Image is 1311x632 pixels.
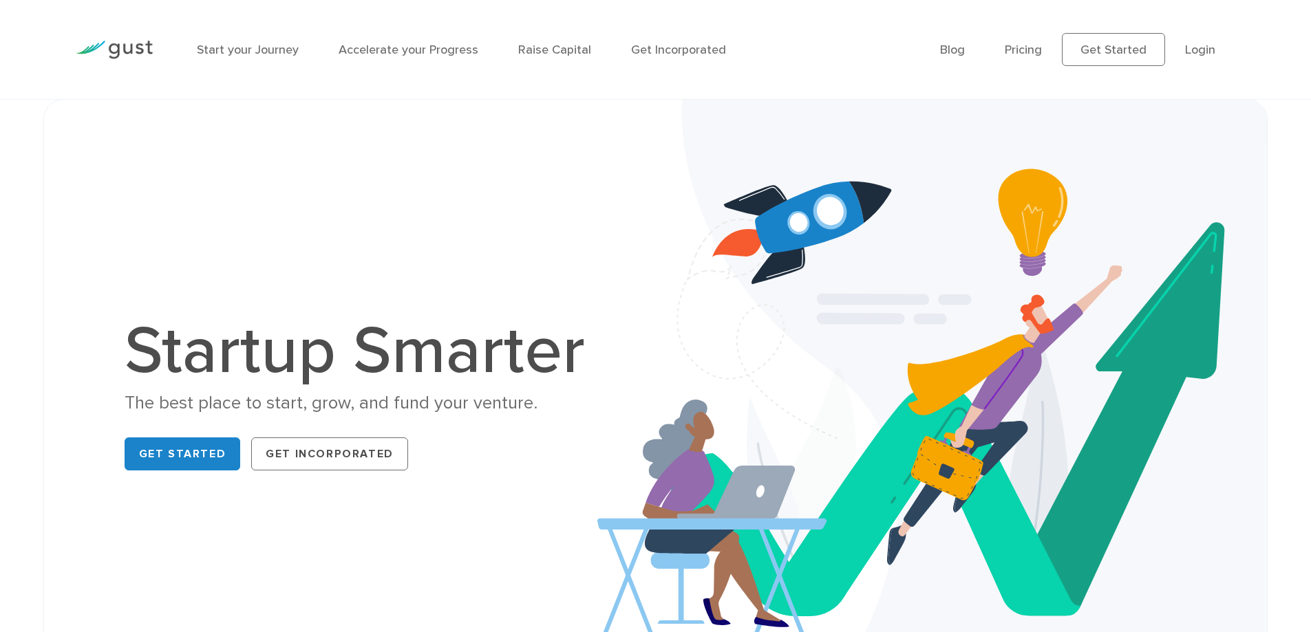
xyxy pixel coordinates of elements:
[251,437,408,470] a: Get Incorporated
[1005,43,1042,57] a: Pricing
[125,318,599,384] h1: Startup Smarter
[125,437,241,470] a: Get Started
[197,43,299,57] a: Start your Journey
[339,43,478,57] a: Accelerate your Progress
[125,391,599,415] div: The best place to start, grow, and fund your venture.
[1185,43,1215,57] a: Login
[940,43,965,57] a: Blog
[518,43,591,57] a: Raise Capital
[76,41,153,59] img: Gust Logo
[631,43,726,57] a: Get Incorporated
[1062,33,1165,66] a: Get Started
